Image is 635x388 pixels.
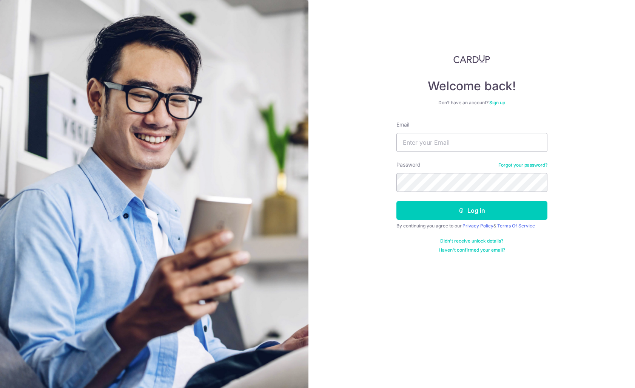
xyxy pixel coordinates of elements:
button: Log in [396,201,547,220]
input: Enter your Email [396,133,547,152]
a: Haven't confirmed your email? [439,247,505,253]
a: Privacy Policy [462,223,493,229]
label: Password [396,161,421,168]
img: CardUp Logo [453,54,490,63]
a: Sign up [489,100,505,105]
label: Email [396,121,409,128]
div: By continuing you agree to our & [396,223,547,229]
div: Don’t have an account? [396,100,547,106]
a: Terms Of Service [497,223,535,229]
a: Forgot your password? [498,162,547,168]
h4: Welcome back! [396,79,547,94]
a: Didn't receive unlock details? [440,238,503,244]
